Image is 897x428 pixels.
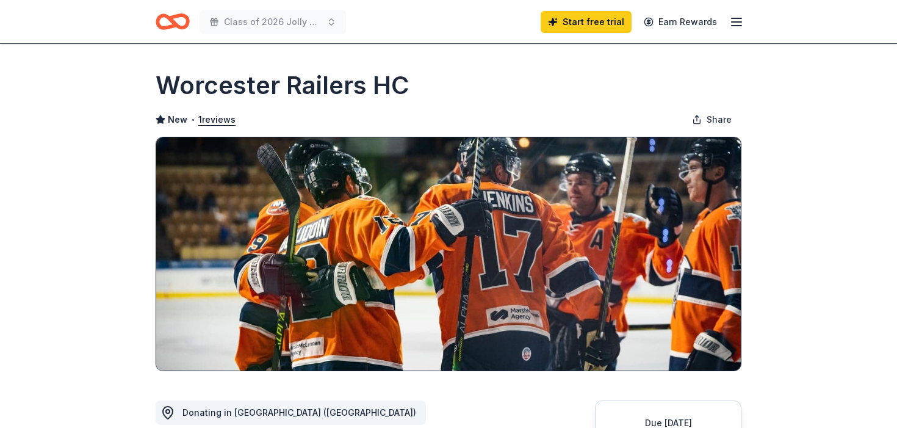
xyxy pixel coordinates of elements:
[182,407,416,418] span: Donating in [GEOGRAPHIC_DATA] ([GEOGRAPHIC_DATA])
[682,107,741,132] button: Share
[198,112,236,127] button: 1reviews
[636,11,724,33] a: Earn Rewards
[191,115,195,125] span: •
[541,11,632,33] a: Start free trial
[156,137,741,371] img: Image for Worcester Railers HC
[707,112,732,127] span: Share
[200,10,346,34] button: Class of 2026 Jolly Holiday Vendor & Craft Fair
[224,15,322,29] span: Class of 2026 Jolly Holiday Vendor & Craft Fair
[156,7,190,36] a: Home
[156,68,409,103] h1: Worcester Railers HC
[168,112,187,127] span: New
